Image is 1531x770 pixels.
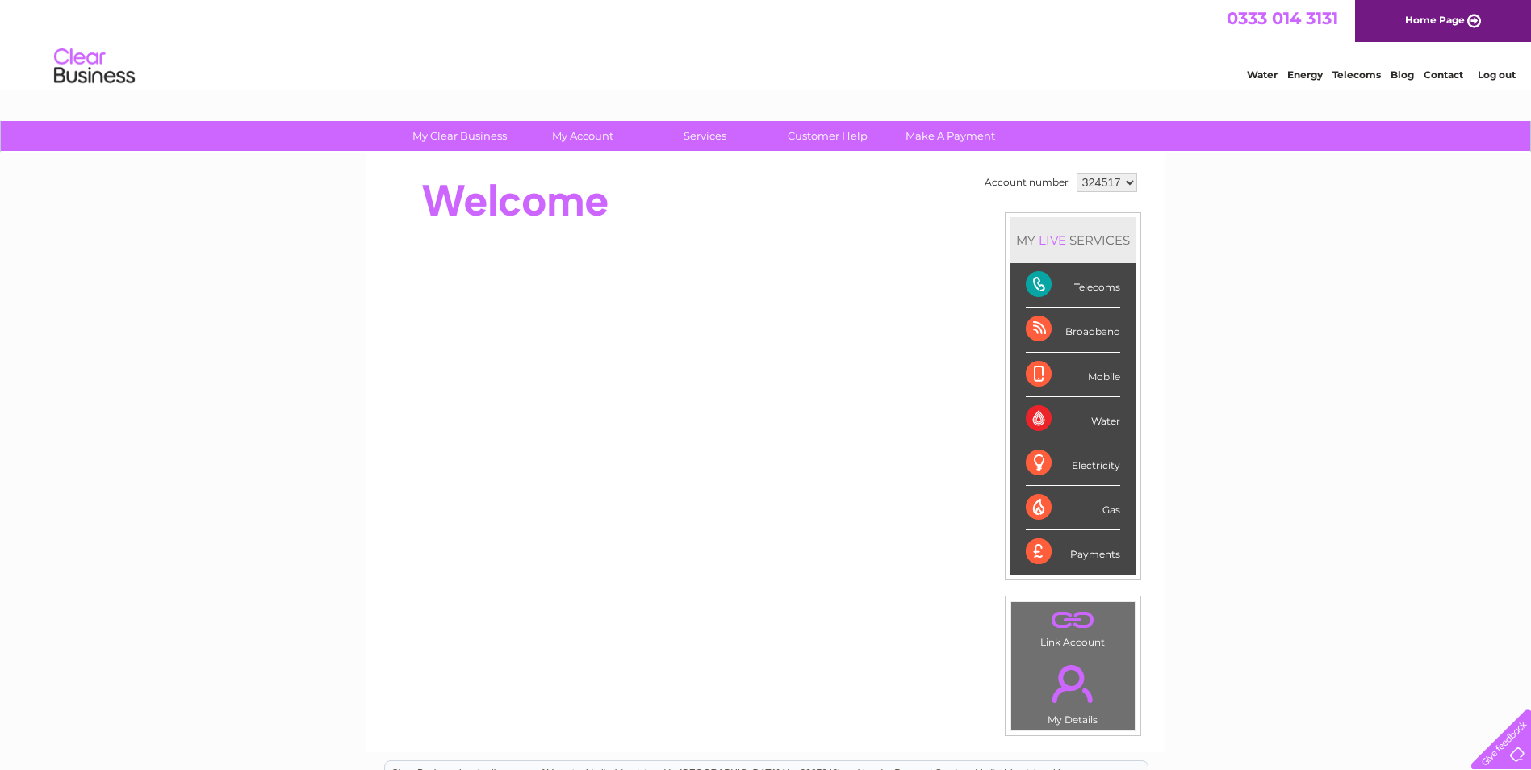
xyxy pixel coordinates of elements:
div: Clear Business is a trading name of Verastar Limited (registered in [GEOGRAPHIC_DATA] No. 3667643... [385,9,1148,78]
a: 0333 014 3131 [1227,8,1338,28]
a: Make A Payment [884,121,1017,151]
td: Link Account [1010,601,1136,652]
div: Water [1026,397,1120,441]
div: Electricity [1026,441,1120,486]
a: . [1015,655,1131,712]
div: LIVE [1035,232,1069,248]
a: Services [638,121,772,151]
img: logo.png [53,42,136,91]
a: My Clear Business [393,121,526,151]
td: My Details [1010,651,1136,730]
a: Energy [1287,69,1323,81]
div: Telecoms [1026,263,1120,308]
div: Payments [1026,530,1120,574]
a: Water [1247,69,1278,81]
td: Account number [981,169,1073,196]
a: Telecoms [1332,69,1381,81]
a: Contact [1424,69,1463,81]
a: My Account [516,121,649,151]
div: MY SERVICES [1010,217,1136,263]
a: . [1015,606,1131,634]
div: Broadband [1026,308,1120,352]
div: Mobile [1026,353,1120,397]
a: Log out [1478,69,1516,81]
a: Customer Help [761,121,894,151]
a: Blog [1391,69,1414,81]
div: Gas [1026,486,1120,530]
